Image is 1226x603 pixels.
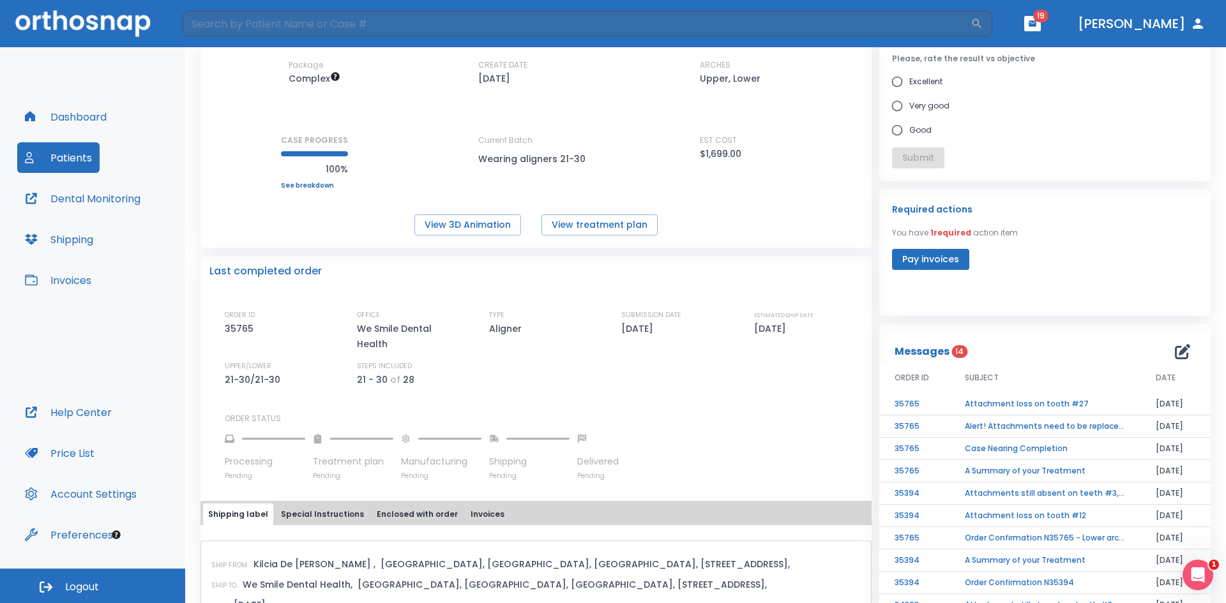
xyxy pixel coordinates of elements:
[1156,372,1176,383] span: DATE
[879,482,950,505] td: 35394
[950,527,1140,549] td: Order Confirmation N35765 - Lower arch nearing completion!
[1209,560,1219,570] span: 1
[357,372,388,387] p: 21 - 30
[1183,560,1213,590] iframe: Intercom live chat
[211,560,248,571] p: SHIP FROM:
[17,397,119,428] button: Help Center
[65,580,99,594] span: Logout
[950,505,1140,527] td: Attachment loss on tooth #12
[892,249,969,270] button: Pay invoices
[489,471,570,480] p: Pending
[754,321,791,336] p: [DATE]
[372,503,463,525] button: Enclosed with order
[577,455,619,468] p: Delivered
[225,455,305,468] p: Processing
[225,309,255,321] p: ORDER ID
[17,519,121,550] button: Preferences
[1140,549,1211,572] td: [DATE]
[390,372,400,387] p: of
[879,549,950,572] td: 35394
[357,309,380,321] p: OFFICE
[478,151,593,167] p: Wearing aligners 21-30
[478,135,593,146] p: Current Batch
[225,361,271,372] p: UPPER/LOWER
[754,309,814,321] p: ESTIMATED SHIP DATE
[225,321,258,336] p: 35765
[879,393,950,415] td: 35765
[1140,393,1211,415] td: [DATE]
[879,415,950,438] td: 35765
[909,98,950,114] span: Very good
[281,161,348,177] p: 100%
[950,393,1140,415] td: Attachment loss on tooth #27
[17,101,114,132] button: Dashboard
[892,53,1198,64] p: Please, rate the result vs objective
[879,438,950,460] td: 35765
[1033,10,1048,22] span: 19
[211,580,238,592] p: SHIP TO:
[17,183,148,214] button: Dental Monitoring
[950,482,1140,505] td: Attachments still absent on teeth #3, #8, and #27
[892,202,972,217] p: Required actions
[1073,12,1211,35] button: [PERSON_NAME]
[879,460,950,482] td: 35765
[183,11,971,36] input: Search by Patient Name or Case #
[203,503,869,525] div: tabs
[225,372,285,387] p: 21-30/21-30
[950,415,1140,438] td: Alert! Attachments need to be replaced immediately
[621,321,658,336] p: [DATE]
[254,556,375,572] p: Kilcia De [PERSON_NAME] ,
[15,10,151,36] img: Orthosnap
[879,527,950,549] td: 35765
[965,372,999,383] span: SUBJECT
[1140,527,1211,549] td: [DATE]
[489,309,504,321] p: TYPE
[621,309,681,321] p: SUBMISSION DATE
[465,503,510,525] button: Invoices
[110,529,122,540] div: Tooltip anchor
[478,59,527,71] p: CREATE DATE
[17,438,102,468] button: Price List
[276,503,369,525] button: Special Instructions
[489,455,570,468] p: Shipping
[1140,460,1211,482] td: [DATE]
[403,372,414,387] p: 28
[930,227,971,238] span: 1 required
[700,135,737,146] p: EST COST
[577,471,619,480] p: Pending
[225,413,863,424] p: ORDER STATUS
[358,577,767,592] p: [GEOGRAPHIC_DATA], [GEOGRAPHIC_DATA], [GEOGRAPHIC_DATA], [STREET_ADDRESS],
[1140,482,1211,505] td: [DATE]
[879,572,950,594] td: 35394
[909,74,942,89] span: Excellent
[879,505,950,527] td: 35394
[17,142,100,173] a: Patients
[381,556,790,572] p: [GEOGRAPHIC_DATA], [GEOGRAPHIC_DATA], [GEOGRAPHIC_DATA], [STREET_ADDRESS],
[892,227,1018,239] p: You have action item
[478,71,510,86] p: [DATE]
[17,224,101,255] button: Shipping
[17,479,144,509] button: Account Settings
[1140,438,1211,460] td: [DATE]
[700,59,730,71] p: ARCHES
[1140,572,1211,594] td: [DATE]
[17,265,99,295] button: Invoices
[950,460,1140,482] td: A Summary of your Treatment
[281,135,348,146] p: CASE PROGRESS
[950,549,1140,572] td: A Summary of your Treatment
[289,72,340,85] span: Up to 50 Steps (100 aligners)
[700,146,741,161] p: $1,699.00
[313,455,393,468] p: Treatment plan
[1140,505,1211,527] td: [DATE]
[357,321,465,352] p: We Smile Dental Health
[700,71,761,86] p: Upper, Lower
[203,503,273,525] button: Shipping label
[951,345,967,358] span: 14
